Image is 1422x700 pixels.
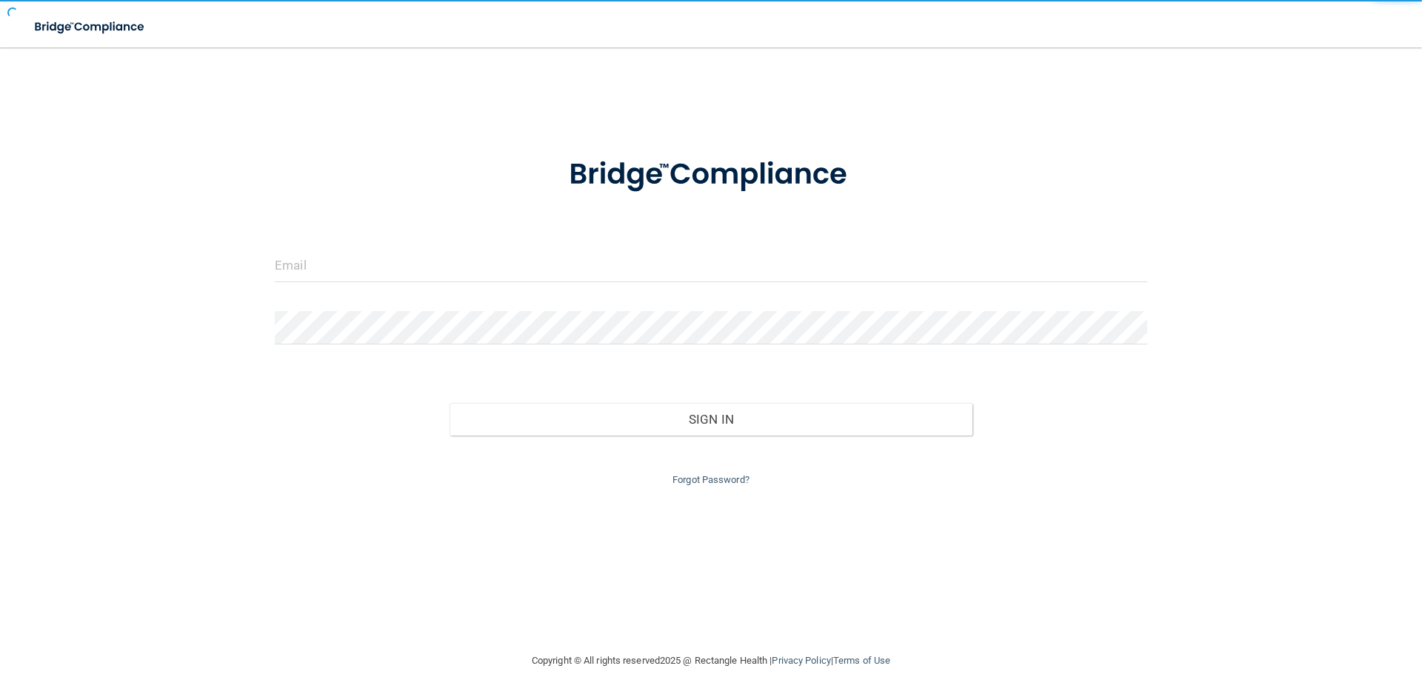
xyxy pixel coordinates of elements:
img: bridge_compliance_login_screen.278c3ca4.svg [22,12,158,42]
button: Sign In [450,403,973,436]
input: Email [275,249,1147,282]
a: Forgot Password? [672,474,750,485]
a: Terms of Use [833,655,890,666]
div: Copyright © All rights reserved 2025 @ Rectangle Health | | [441,637,981,684]
a: Privacy Policy [772,655,830,666]
img: bridge_compliance_login_screen.278c3ca4.svg [538,136,884,213]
